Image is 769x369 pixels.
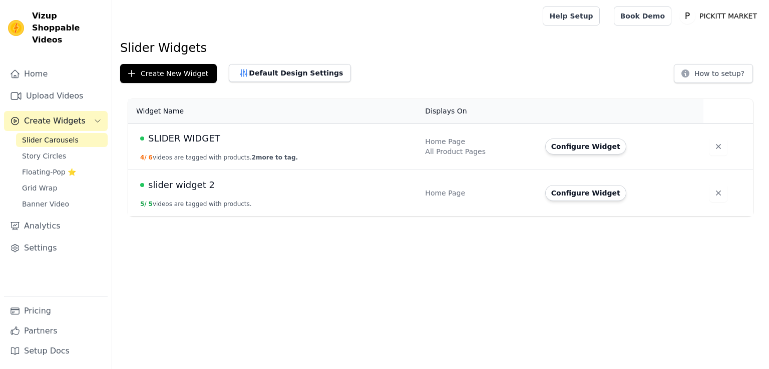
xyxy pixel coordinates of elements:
span: Create Widgets [24,115,86,127]
p: PICKITT MARKET [695,7,761,25]
text: P [685,11,690,21]
span: 4 / [140,154,147,161]
button: Delete widget [709,184,727,202]
a: Book Demo [614,6,671,25]
button: Create Widgets [4,111,108,131]
span: Slider Carousels [22,135,79,145]
a: Home [4,64,108,84]
button: Delete widget [709,137,727,155]
span: 2 more to tag. [252,154,298,161]
th: Widget Name [128,99,419,123]
button: 5/ 5videos are tagged with products. [140,200,252,208]
span: Live Published [140,183,144,187]
button: Configure Widget [545,138,626,154]
img: Vizup [8,20,24,36]
h1: Slider Widgets [120,40,761,56]
a: Setup Docs [4,341,108,361]
span: 5 [149,200,153,207]
a: Story Circles [16,149,108,163]
button: P PICKITT MARKET [679,7,761,25]
button: How to setup? [674,64,753,83]
span: Story Circles [22,151,66,161]
span: Banner Video [22,199,69,209]
span: Vizup Shoppable Videos [32,10,104,46]
a: Analytics [4,216,108,236]
a: How to setup? [674,71,753,80]
button: Configure Widget [545,185,626,201]
span: SLIDER WIDGET [148,131,220,145]
a: Pricing [4,301,108,321]
a: Help Setup [543,6,599,25]
span: 5 / [140,200,147,207]
a: Partners [4,321,108,341]
a: Slider Carousels [16,133,108,147]
div: Home Page [425,136,533,146]
span: 6 [149,154,153,161]
a: Banner Video [16,197,108,211]
button: 4/ 6videos are tagged with products.2more to tag. [140,153,298,161]
a: Settings [4,238,108,258]
a: Floating-Pop ⭐ [16,165,108,179]
button: Create New Widget [120,64,217,83]
div: All Product Pages [425,146,533,156]
th: Displays On [419,99,539,123]
span: Floating-Pop ⭐ [22,167,76,177]
span: Live Published [140,136,144,140]
div: Home Page [425,188,533,198]
a: Upload Videos [4,86,108,106]
span: slider widget 2 [148,178,215,192]
button: Default Design Settings [229,64,351,82]
span: Grid Wrap [22,183,57,193]
a: Grid Wrap [16,181,108,195]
